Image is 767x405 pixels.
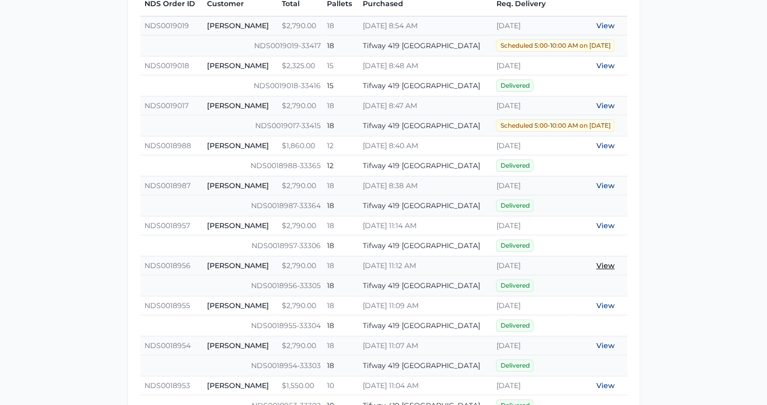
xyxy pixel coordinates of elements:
[140,75,323,96] td: NDS0019018-33416
[140,275,323,296] td: NDS0018956-33305
[278,16,323,35] td: $2,790.00
[323,296,358,315] td: 18
[358,115,492,136] td: Tifway 419 [GEOGRAPHIC_DATA]
[358,256,492,275] td: [DATE] 11:12 AM
[278,336,323,355] td: $2,790.00
[358,16,492,35] td: [DATE] 8:54 AM
[323,35,358,56] td: 18
[492,216,574,235] td: [DATE]
[496,159,533,172] span: Delivered
[323,256,358,275] td: 18
[596,381,615,390] a: View
[596,21,615,30] a: View
[278,216,323,235] td: $2,790.00
[323,355,358,376] td: 18
[144,341,191,350] a: NDS0018954
[323,56,358,75] td: 15
[358,275,492,296] td: Tifway 419 [GEOGRAPHIC_DATA]
[140,35,323,56] td: NDS0019019-33417
[144,221,190,230] a: NDS0018957
[596,101,615,110] a: View
[596,181,615,190] a: View
[323,216,358,235] td: 18
[492,16,574,35] td: [DATE]
[278,256,323,275] td: $2,790.00
[144,101,189,110] a: NDS0019017
[496,359,533,372] span: Delivered
[492,336,574,355] td: [DATE]
[323,235,358,256] td: 18
[496,79,533,92] span: Delivered
[278,136,323,155] td: $1,860.00
[140,355,323,376] td: NDS0018954-33303
[144,381,190,390] a: NDS0018953
[144,141,191,150] a: NDS0018988
[140,315,323,336] td: NDS0018955-33304
[144,301,190,310] a: NDS0018955
[496,239,533,252] span: Delivered
[358,296,492,315] td: [DATE] 11:09 AM
[278,96,323,115] td: $2,790.00
[203,376,278,395] td: [PERSON_NAME]
[140,235,323,256] td: NDS0018957-33306
[323,136,358,155] td: 12
[323,16,358,35] td: 18
[358,336,492,355] td: [DATE] 11:07 AM
[203,256,278,275] td: [PERSON_NAME]
[203,56,278,75] td: [PERSON_NAME]
[492,176,574,195] td: [DATE]
[358,155,492,176] td: Tifway 419 [GEOGRAPHIC_DATA]
[358,235,492,256] td: Tifway 419 [GEOGRAPHIC_DATA]
[323,376,358,395] td: 10
[323,315,358,336] td: 18
[203,216,278,235] td: [PERSON_NAME]
[323,75,358,96] td: 15
[203,96,278,115] td: [PERSON_NAME]
[496,199,533,212] span: Delivered
[140,195,323,216] td: NDS0018987-33364
[492,296,574,315] td: [DATE]
[323,155,358,176] td: 12
[358,136,492,155] td: [DATE] 8:40 AM
[203,16,278,35] td: [PERSON_NAME]
[492,376,574,395] td: [DATE]
[278,296,323,315] td: $2,790.00
[496,39,614,52] span: Scheduled 5:00-10:00 AM on [DATE]
[358,75,492,96] td: Tifway 419 [GEOGRAPHIC_DATA]
[358,176,492,195] td: [DATE] 8:38 AM
[358,35,492,56] td: Tifway 419 [GEOGRAPHIC_DATA]
[323,96,358,115] td: 18
[496,279,533,292] span: Delivered
[596,341,615,350] a: View
[278,376,323,395] td: $1,550.00
[203,336,278,355] td: [PERSON_NAME]
[203,296,278,315] td: [PERSON_NAME]
[278,176,323,195] td: $2,790.00
[144,61,189,70] a: NDS0019018
[358,376,492,395] td: [DATE] 11:04 AM
[323,115,358,136] td: 18
[492,256,574,275] td: [DATE]
[323,195,358,216] td: 18
[596,221,615,230] a: View
[596,61,615,70] a: View
[140,155,323,176] td: NDS0018988-33365
[278,56,323,75] td: $2,325.00
[323,336,358,355] td: 18
[358,315,492,336] td: Tifway 419 [GEOGRAPHIC_DATA]
[140,115,323,136] td: NDS0019017-33415
[492,56,574,75] td: [DATE]
[492,96,574,115] td: [DATE]
[144,181,191,190] a: NDS0018987
[358,216,492,235] td: [DATE] 11:14 AM
[144,261,191,270] a: NDS0018956
[492,136,574,155] td: [DATE]
[358,56,492,75] td: [DATE] 8:48 AM
[496,319,533,332] span: Delivered
[596,261,615,270] a: View
[323,176,358,195] td: 18
[596,301,615,310] a: View
[144,21,189,30] a: NDS0019019
[358,96,492,115] td: [DATE] 8:47 AM
[358,355,492,376] td: Tifway 419 [GEOGRAPHIC_DATA]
